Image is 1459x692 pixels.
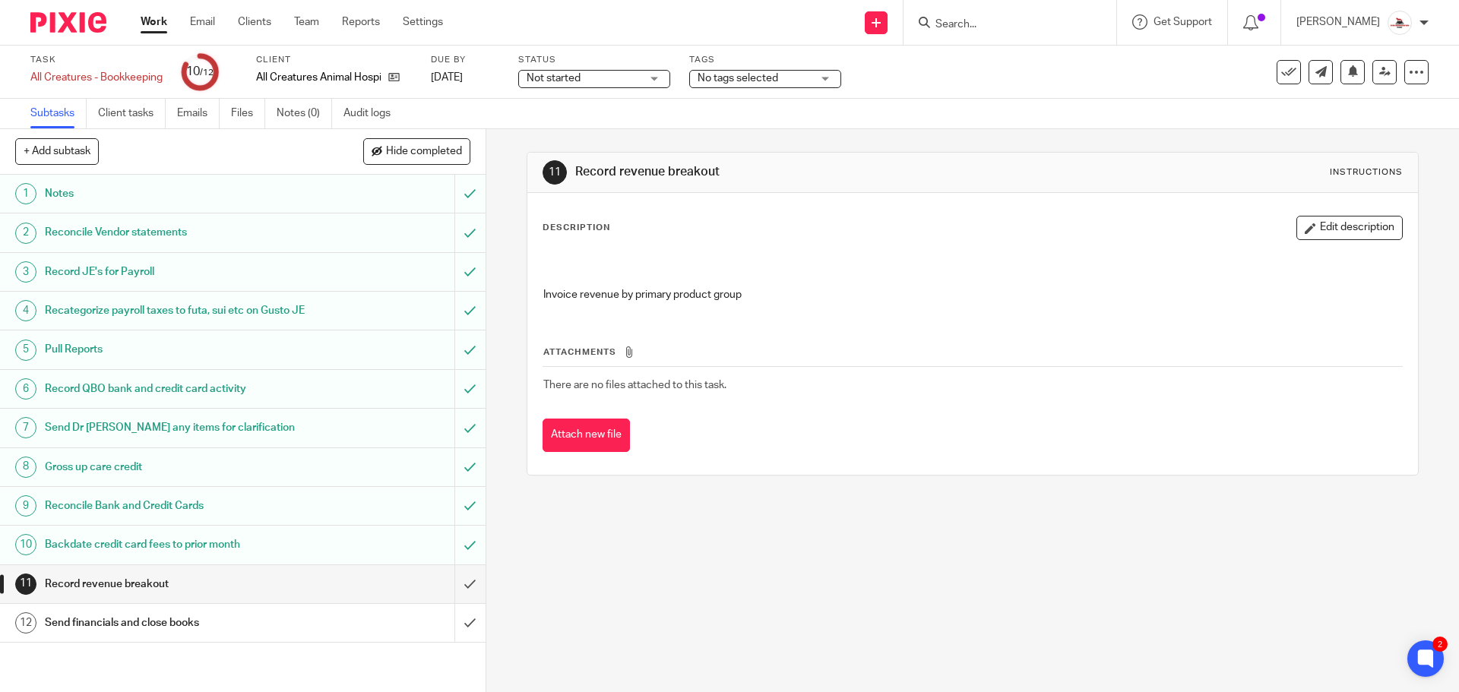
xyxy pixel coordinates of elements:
div: 6 [15,378,36,400]
div: 4 [15,300,36,321]
small: /12 [200,68,214,77]
h1: Record JE's for Payroll [45,261,308,283]
button: + Add subtask [15,138,99,164]
a: Team [294,14,319,30]
img: Pixie [30,12,106,33]
h1: Record QBO bank and credit card activity [45,378,308,400]
label: Status [518,54,670,66]
h1: Gross up care credit [45,456,308,479]
div: 10 [15,534,36,555]
span: Not started [527,73,581,84]
div: 1 [15,183,36,204]
h1: Record revenue breakout [575,164,1005,180]
p: Invoice revenue by primary product group [543,287,1401,302]
div: 8 [15,457,36,478]
p: Description [543,222,610,234]
a: Emails [177,99,220,128]
button: Edit description [1296,216,1403,240]
img: EtsyProfilePhoto.jpg [1388,11,1412,35]
div: 3 [15,261,36,283]
label: Client [256,54,412,66]
div: All Creatures - Bookkeeping [30,70,163,85]
a: Reports [342,14,380,30]
h1: Reconcile Bank and Credit Cards [45,495,308,517]
span: Get Support [1154,17,1212,27]
a: Clients [238,14,271,30]
h1: Send Dr [PERSON_NAME] any items for clarification [45,416,308,439]
div: Instructions [1330,166,1403,179]
h1: Reconcile Vendor statements [45,221,308,244]
input: Search [934,18,1071,32]
a: Notes (0) [277,99,332,128]
button: Hide completed [363,138,470,164]
div: 2 [15,223,36,244]
div: 2 [1432,637,1448,652]
div: 12 [15,612,36,634]
div: 10 [186,63,214,81]
p: All Creatures Animal Hospital [256,70,381,85]
a: Settings [403,14,443,30]
div: 11 [15,574,36,595]
label: Tags [689,54,841,66]
h1: Backdate credit card fees to prior month [45,533,308,556]
h1: Pull Reports [45,338,308,361]
span: There are no files attached to this task. [543,380,726,390]
span: No tags selected [698,73,778,84]
span: Attachments [543,348,616,356]
h1: Record revenue breakout [45,573,308,596]
a: Client tasks [98,99,166,128]
a: Files [231,99,265,128]
h1: Recategorize payroll taxes to futa, sui etc on Gusto JE [45,299,308,322]
h1: Send financials and close books [45,611,308,634]
button: Attach new file [543,419,630,453]
span: Hide completed [386,146,462,158]
a: Work [141,14,167,30]
a: Subtasks [30,99,87,128]
a: Email [190,14,215,30]
label: Task [30,54,163,66]
a: Audit logs [343,99,402,128]
div: 5 [15,340,36,361]
div: 9 [15,495,36,517]
div: 7 [15,417,36,438]
span: [DATE] [431,72,463,83]
label: Due by [431,54,499,66]
div: 11 [543,160,567,185]
h1: Notes [45,182,308,205]
p: [PERSON_NAME] [1296,14,1380,30]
